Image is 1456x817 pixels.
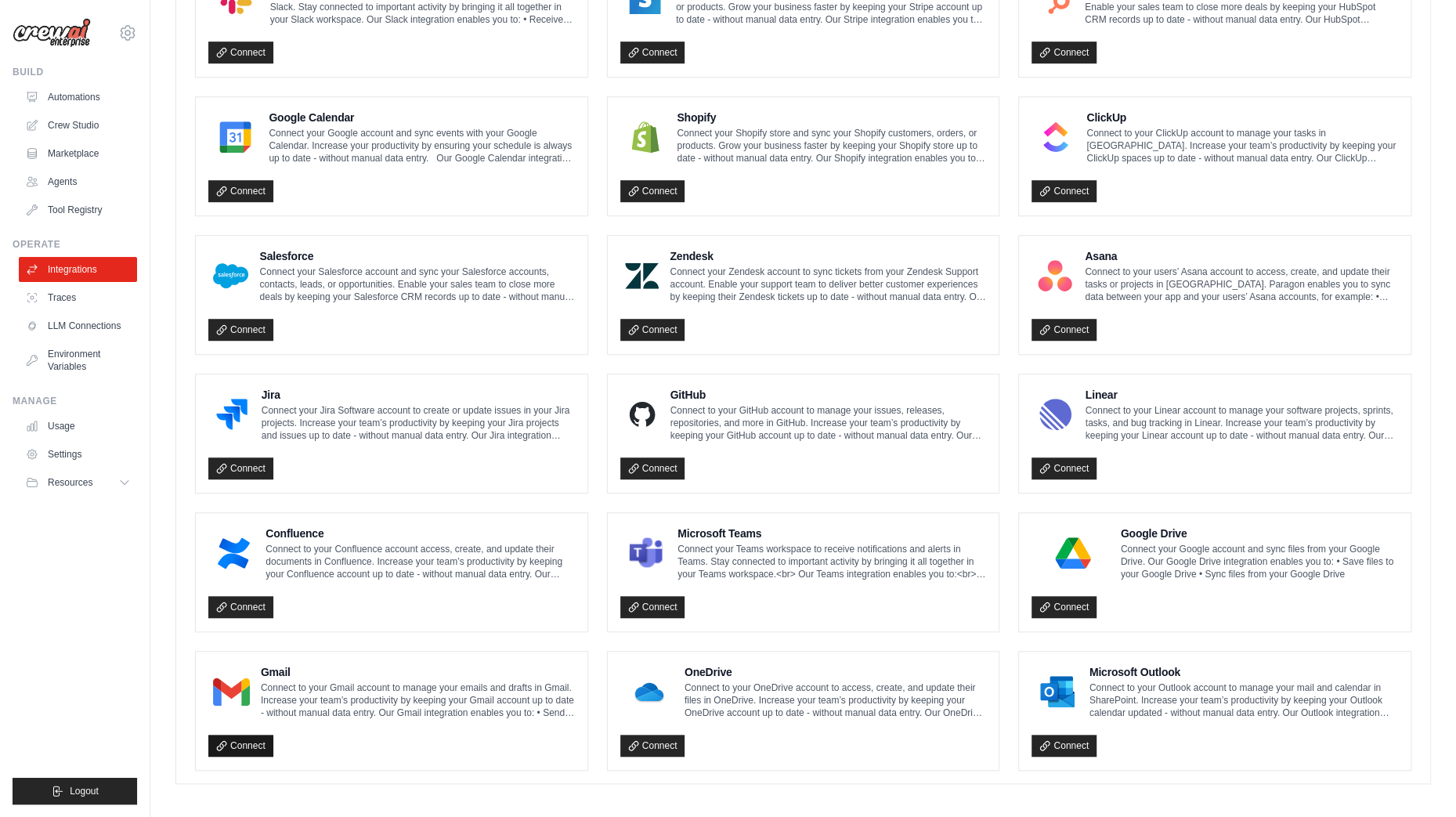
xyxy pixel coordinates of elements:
[625,260,659,291] img: Zendesk Logo
[1086,387,1398,403] h4: Linear
[625,676,674,707] img: OneDrive Logo
[1036,399,1074,430] img: Linear Logo
[1031,319,1097,341] a: Connect
[1086,127,1398,164] p: Connect to your ClickUp account to manage your tasks in [GEOGRAPHIC_DATA]. Increase your team’s p...
[19,169,137,194] a: Agents
[620,319,685,341] a: Connect
[685,681,987,719] p: Connect to your OneDrive account to access, create, and update their files in OneDrive. Increase ...
[213,121,258,153] img: Google Calendar Logo
[266,543,574,580] p: Connect to your Confluence account access, create, and update their documents in Confluence. Incr...
[620,735,685,757] a: Connect
[19,313,137,338] a: LLM Connections
[625,399,659,430] img: GitHub Logo
[259,266,574,303] p: Connect your Salesforce account and sync your Salesforce accounts, contacts, leads, or opportunit...
[1031,180,1097,202] a: Connect
[1031,457,1097,479] a: Connect
[213,676,250,707] img: Gmail Logo
[685,664,987,680] h4: OneDrive
[670,387,987,403] h4: GitHub
[208,735,273,757] a: Connect
[13,18,91,48] img: Logo
[677,127,986,164] p: Connect your Shopify store and sync your Shopify customers, orders, or products. Grow your busine...
[19,85,137,110] a: Automations
[1089,681,1398,719] p: Connect to your Outlook account to manage your mail and calendar in SharePoint. Increase your tea...
[19,442,137,467] a: Settings
[625,121,667,153] img: Shopify Logo
[262,387,575,403] h4: Jira
[13,778,137,804] button: Logout
[625,537,667,569] img: Microsoft Teams Logo
[19,113,137,138] a: Crew Studio
[1086,110,1398,125] h4: ClickUp
[620,42,685,63] a: Connect
[213,399,251,430] img: Jira Logo
[1031,735,1097,757] a: Connect
[266,526,574,541] h4: Confluence
[19,414,137,439] a: Usage
[1121,543,1398,580] p: Connect your Google account and sync files from your Google Drive. Our Google Drive integration e...
[208,180,273,202] a: Connect
[19,342,137,379] a: Environment Variables
[70,785,99,797] span: Logout
[670,404,987,442] p: Connect to your GitHub account to manage your issues, releases, repositories, and more in GitHub....
[620,596,685,618] a: Connect
[19,197,137,222] a: Tool Registry
[670,266,986,303] p: Connect your Zendesk account to sync tickets from your Zendesk Support account. Enable your suppo...
[1085,248,1398,264] h4: Asana
[1085,266,1398,303] p: Connect to your users’ Asana account to access, create, and update their tasks or projects in [GE...
[208,596,273,618] a: Connect
[677,526,986,541] h4: Microsoft Teams
[269,127,574,164] p: Connect your Google account and sync events with your Google Calendar. Increase your productivity...
[208,457,273,479] a: Connect
[670,248,986,264] h4: Zendesk
[1036,260,1074,291] img: Asana Logo
[259,248,574,264] h4: Salesforce
[620,180,685,202] a: Connect
[19,470,137,495] button: Resources
[1031,42,1097,63] a: Connect
[677,543,986,580] p: Connect your Teams workspace to receive notifications and alerts in Teams. Stay connected to impo...
[620,457,685,479] a: Connect
[1089,664,1398,680] h4: Microsoft Outlook
[262,404,575,442] p: Connect your Jira Software account to create or update issues in your Jira projects. Increase you...
[13,238,137,251] div: Operate
[48,476,92,489] span: Resources
[1036,537,1109,569] img: Google Drive Logo
[208,319,273,341] a: Connect
[1036,676,1078,707] img: Microsoft Outlook Logo
[19,257,137,282] a: Integrations
[1086,404,1398,442] p: Connect to your Linear account to manage your software projects, sprints, tasks, and bug tracking...
[1121,526,1398,541] h4: Google Drive
[19,285,137,310] a: Traces
[13,66,137,78] div: Build
[213,260,248,291] img: Salesforce Logo
[208,42,273,63] a: Connect
[261,664,575,680] h4: Gmail
[1031,596,1097,618] a: Connect
[677,110,986,125] h4: Shopify
[1036,121,1075,153] img: ClickUp Logo
[19,141,137,166] a: Marketplace
[13,395,137,407] div: Manage
[213,537,255,569] img: Confluence Logo
[269,110,574,125] h4: Google Calendar
[261,681,575,719] p: Connect to your Gmail account to manage your emails and drafts in Gmail. Increase your team’s pro...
